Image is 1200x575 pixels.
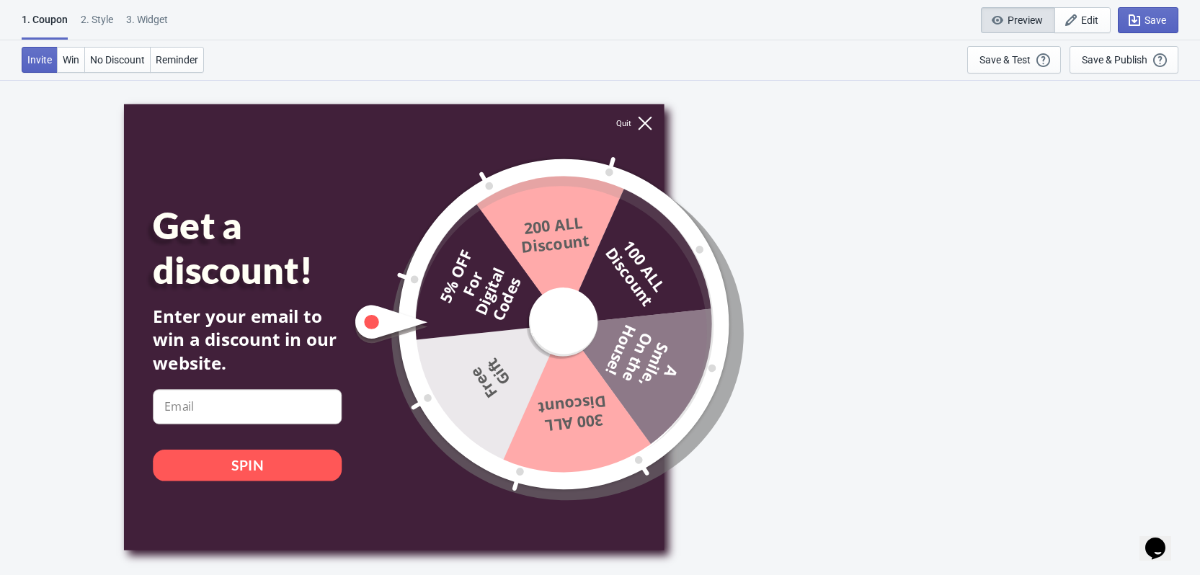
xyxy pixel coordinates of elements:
span: Edit [1081,14,1098,26]
span: Preview [1008,14,1043,26]
span: Save [1145,14,1166,26]
span: Invite [27,54,52,66]
span: Win [63,54,79,66]
div: Quit [615,118,631,128]
button: Invite [22,47,58,73]
div: 2 . Style [81,12,113,37]
div: Save & Test [979,54,1031,66]
div: SPIN [231,455,263,475]
button: Reminder [150,47,204,73]
input: Email [153,389,342,424]
button: Save & Publish [1070,46,1178,73]
span: Reminder [156,54,198,66]
div: Enter your email to win a discount in our website. [153,304,342,375]
div: Save & Publish [1082,54,1147,66]
button: Edit [1054,7,1111,33]
div: 1. Coupon [22,12,68,40]
button: Save & Test [967,46,1061,73]
button: Save [1118,7,1178,33]
div: Get a discount! [153,203,379,293]
iframe: chat widget [1139,517,1186,561]
button: No Discount [84,47,151,73]
span: No Discount [90,54,145,66]
div: 3. Widget [126,12,168,37]
button: Win [57,47,85,73]
button: Preview [981,7,1055,33]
